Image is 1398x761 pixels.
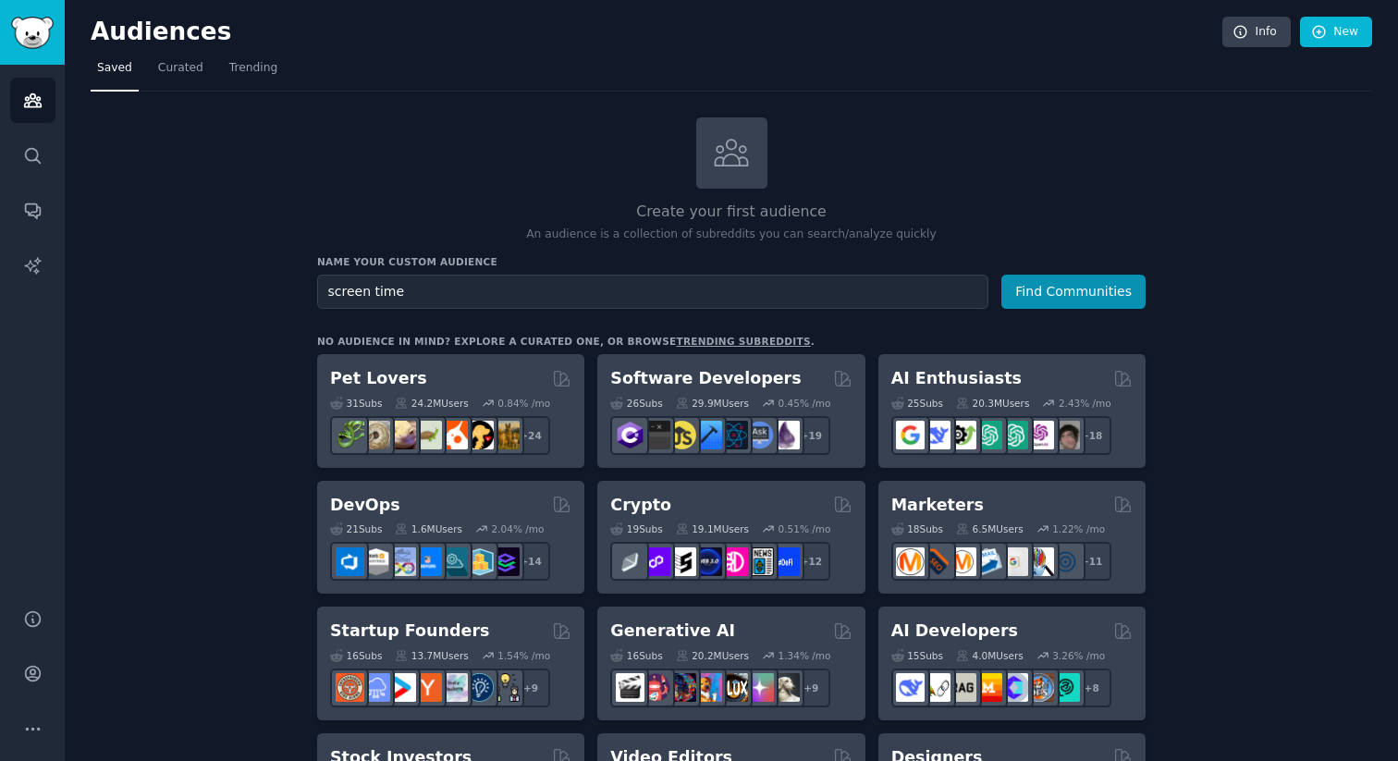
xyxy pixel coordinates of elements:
[891,620,1018,643] h2: AI Developers
[948,673,976,702] img: Rag
[668,421,696,449] img: learnjavascript
[1300,17,1372,48] a: New
[362,547,390,576] img: AWS_Certified_Experts
[11,17,54,49] img: GummySearch logo
[974,673,1002,702] img: MistralAI
[511,416,550,455] div: + 24
[616,673,644,702] img: aivideo
[948,547,976,576] img: AskMarketing
[676,649,749,662] div: 20.2M Users
[336,673,364,702] img: EntrepreneurRideAlong
[642,421,670,449] img: software
[497,397,550,410] div: 0.84 % /mo
[891,397,943,410] div: 25 Sub s
[771,421,800,449] img: elixir
[1051,421,1080,449] img: ArtificalIntelligence
[91,54,139,92] a: Saved
[229,60,277,77] span: Trending
[97,60,132,77] span: Saved
[948,421,976,449] img: AItoolsCatalog
[362,421,390,449] img: ballpython
[1001,275,1146,309] button: Find Communities
[791,542,830,581] div: + 12
[1051,547,1080,576] img: OnlineMarketing
[439,421,468,449] img: cockatiel
[158,60,203,77] span: Curated
[387,547,416,576] img: Docker_DevOps
[1059,397,1111,410] div: 2.43 % /mo
[956,397,1029,410] div: 20.3M Users
[719,673,748,702] img: FluxAI
[896,673,925,702] img: DeepSeek
[693,421,722,449] img: iOSProgramming
[676,336,810,347] a: trending subreddits
[999,421,1028,449] img: chatgpt_prompts_
[413,547,442,576] img: DevOpsLinks
[1052,522,1105,535] div: 1.22 % /mo
[465,547,494,576] img: aws_cdk
[395,649,468,662] div: 13.7M Users
[336,547,364,576] img: azuredevops
[330,620,489,643] h2: Startup Founders
[330,522,382,535] div: 21 Sub s
[497,649,550,662] div: 1.54 % /mo
[336,421,364,449] img: herpetology
[511,542,550,581] div: + 14
[413,673,442,702] img: ycombinator
[745,673,774,702] img: starryai
[439,673,468,702] img: indiehackers
[610,367,801,390] h2: Software Developers
[616,547,644,576] img: ethfinance
[317,275,988,309] input: Pick a short name, like "Digital Marketers" or "Movie-Goers"
[974,421,1002,449] img: chatgpt_promptDesign
[642,673,670,702] img: dalle2
[330,397,382,410] div: 31 Sub s
[974,547,1002,576] img: Emailmarketing
[223,54,284,92] a: Trending
[616,421,644,449] img: csharp
[387,673,416,702] img: startup
[317,335,815,348] div: No audience in mind? Explore a curated one, or browse .
[439,547,468,576] img: platformengineering
[676,397,749,410] div: 29.9M Users
[1052,649,1105,662] div: 3.26 % /mo
[1073,416,1111,455] div: + 18
[317,255,1146,268] h3: Name your custom audience
[693,673,722,702] img: sdforall
[91,18,1222,47] h2: Audiences
[465,421,494,449] img: PetAdvice
[745,421,774,449] img: AskComputerScience
[395,397,468,410] div: 24.2M Users
[779,649,831,662] div: 1.34 % /mo
[745,547,774,576] img: CryptoNews
[791,416,830,455] div: + 19
[999,547,1028,576] img: googleads
[610,522,662,535] div: 19 Sub s
[1073,542,1111,581] div: + 11
[610,649,662,662] div: 16 Sub s
[317,201,1146,224] h2: Create your first audience
[891,649,943,662] div: 15 Sub s
[693,547,722,576] img: web3
[491,673,520,702] img: growmybusiness
[771,547,800,576] img: defi_
[395,522,462,535] div: 1.6M Users
[891,522,943,535] div: 18 Sub s
[956,649,1024,662] div: 4.0M Users
[1051,673,1080,702] img: AIDevelopersSociety
[1073,669,1111,707] div: + 8
[891,367,1022,390] h2: AI Enthusiasts
[999,673,1028,702] img: OpenSourceAI
[642,547,670,576] img: 0xPolygon
[413,421,442,449] img: turtle
[610,397,662,410] div: 26 Sub s
[317,227,1146,243] p: An audience is a collection of subreddits you can search/analyze quickly
[1025,673,1054,702] img: llmops
[330,649,382,662] div: 16 Sub s
[719,547,748,576] img: defiblockchain
[610,494,671,517] h2: Crypto
[791,669,830,707] div: + 9
[387,421,416,449] img: leopardgeckos
[676,522,749,535] div: 19.1M Users
[922,421,950,449] img: DeepSeek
